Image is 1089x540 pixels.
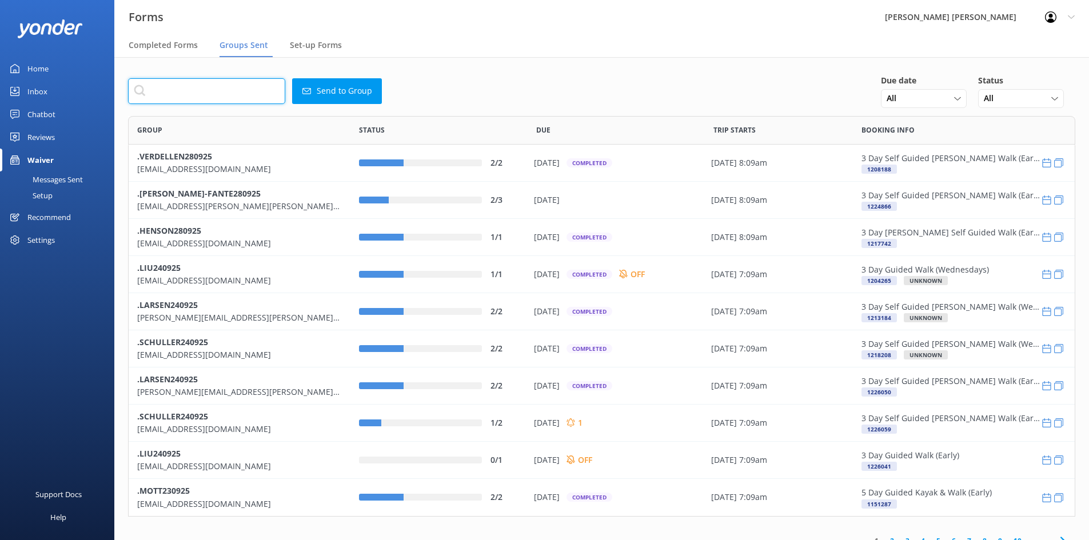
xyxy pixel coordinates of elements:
div: 1213184 [861,313,897,322]
b: .LARSEN240925 [137,299,198,310]
p: OFF [631,268,645,281]
div: row [128,405,1075,442]
div: UNKNOWN [904,350,948,359]
div: Inbox [27,80,47,103]
div: row [128,479,1075,516]
div: 1208188 [861,165,897,174]
div: Completed [567,158,612,167]
p: [DATE] [534,342,560,355]
div: 1151287 [861,499,897,508]
div: row [128,293,1075,330]
div: Completed [567,270,612,279]
b: .SCHULLER240925 [137,336,208,347]
p: 1 [578,417,583,429]
p: [PERSON_NAME][EMAIL_ADDRESS][PERSON_NAME][DOMAIN_NAME] [137,386,342,398]
div: 1204265 [861,276,897,285]
div: grid [128,145,1075,516]
p: 3 Day Self Guided [PERSON_NAME] Walk (Wednesdays) [861,301,1042,313]
span: All [984,92,1000,105]
p: 3 Day Self Guided [PERSON_NAME] Walk (Wednesdays) [861,338,1042,350]
p: [EMAIL_ADDRESS][PERSON_NAME][PERSON_NAME][DOMAIN_NAME] [137,200,342,213]
p: [EMAIL_ADDRESS][DOMAIN_NAME] [137,460,342,473]
p: 3 Day Self Guided [PERSON_NAME] Walk (Early) [861,152,1042,165]
div: Completed [567,307,612,316]
div: 2/2 [490,491,519,503]
div: row [128,182,1075,219]
p: [EMAIL_ADDRESS][DOMAIN_NAME] [137,237,342,250]
div: row [128,256,1075,293]
b: .MOTT230925 [137,485,190,496]
div: 1226050 [861,387,897,397]
div: [DATE] 7:09am [711,305,847,318]
div: 1217742 [861,239,897,248]
div: 1224866 [861,202,897,211]
p: 3 Day Self Guided [PERSON_NAME] Walk (Early) [861,375,1042,387]
div: [DATE] 7:09am [711,454,847,466]
div: 1226041 [861,462,897,471]
p: [DATE] [534,268,560,281]
span: Trip Starts [713,125,756,135]
b: .LARSEN240925 [137,373,198,384]
h5: Status [978,74,1075,87]
p: [DATE] [534,491,560,503]
p: [DATE] [534,454,560,466]
p: [EMAIL_ADDRESS][DOMAIN_NAME] [137,163,342,175]
div: row [128,367,1075,405]
p: 3 Day [PERSON_NAME] Self Guided Walk (Early)- HOT DEAL [861,226,1042,239]
div: [DATE] 7:09am [711,342,847,355]
div: Setup [7,187,53,203]
div: 2/2 [490,342,519,355]
div: [DATE] 7:09am [711,268,847,281]
p: 3 Day Self Guided [PERSON_NAME] Walk (Early) [861,412,1042,425]
div: UNKNOWN [904,313,948,322]
div: Settings [27,229,55,251]
b: .HENSON280925 [137,225,201,235]
div: Messages Sent [7,171,83,187]
p: 5 Day Guided Kayak & Walk (Early) [861,486,992,499]
p: OFF [578,454,592,466]
p: [EMAIL_ADDRESS][DOMAIN_NAME] [137,349,342,361]
div: 0/1 [490,454,519,466]
p: 3 Day Self Guided [PERSON_NAME] Walk (Early) [861,189,1042,202]
span: All [887,92,903,105]
span: Group [137,125,162,135]
div: [DATE] 7:09am [711,417,847,429]
div: Home [27,57,49,80]
span: Status [359,125,385,135]
span: Set-up Forms [290,39,342,51]
div: [DATE] 8:09am [711,157,847,169]
b: .SCHULLER240925 [137,410,208,421]
p: [DATE] [534,231,560,243]
div: Completed [567,493,612,502]
div: Help [50,506,66,529]
div: Reviews [27,126,55,149]
a: Setup [7,187,114,203]
div: 2/2 [490,379,519,392]
span: Booking info [861,125,915,135]
p: [PERSON_NAME][EMAIL_ADDRESS][PERSON_NAME][DOMAIN_NAME] [137,311,342,324]
p: [EMAIL_ADDRESS][DOMAIN_NAME] [137,274,342,287]
div: 1218208 [861,350,897,359]
div: Completed [567,344,612,353]
a: Messages Sent [7,171,114,187]
div: Completed [567,381,612,390]
div: UNKNOWN [904,276,948,285]
h5: Due date [881,74,978,87]
div: Support Docs [35,483,82,506]
div: row [128,330,1075,367]
p: 3 Day Guided Walk (Wednesdays) [861,263,989,276]
p: [DATE] [534,194,560,206]
div: Recommend [27,206,71,229]
b: .LIU240925 [137,262,181,273]
div: [DATE] 7:09am [711,491,847,503]
div: Waiver [27,149,54,171]
p: [EMAIL_ADDRESS][DOMAIN_NAME] [137,497,342,510]
p: [DATE] [534,379,560,392]
b: .LIU240925 [137,447,181,458]
p: [DATE] [534,157,560,169]
div: row [128,145,1075,182]
span: Completed Forms [129,39,198,51]
div: Completed [567,233,612,242]
p: [DATE] [534,305,560,318]
div: row [128,219,1075,256]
